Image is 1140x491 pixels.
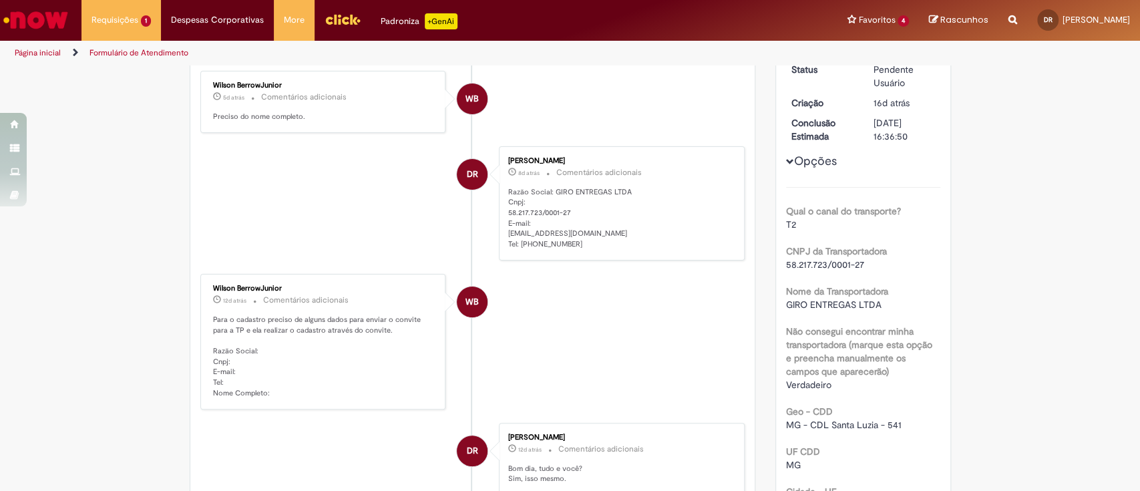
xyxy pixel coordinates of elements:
div: Padroniza [381,13,457,29]
div: Wilson BerrowJunior [457,84,488,114]
b: Não consegui encontrar minha transportadora (marque esta opção e preencha manualmente os campos q... [786,325,932,377]
span: Rascunhos [940,13,988,26]
dt: Conclusão Estimada [781,116,864,143]
span: DR [467,158,478,190]
span: GIRO ENTREGAS LTDA [786,299,882,311]
b: Nome da Transportadora [786,285,888,297]
div: 15/09/2025 08:46:11 [874,96,936,110]
dt: Status [781,63,864,76]
div: Wilson BerrowJunior [213,285,435,293]
span: 12d atrás [223,297,246,305]
div: Danieli Rosa De Souza Rodrigues [457,159,488,190]
span: MG - CDL Santa Luzia - 541 [786,419,902,431]
span: 5d atrás [223,94,244,102]
span: Requisições [91,13,138,27]
a: Formulário de Atendimento [89,47,188,58]
a: Página inicial [15,47,61,58]
a: Rascunhos [929,14,988,27]
span: 4 [898,15,909,27]
time: 25/09/2025 12:40:00 [223,94,244,102]
div: Danieli Rosa De Souza Rodrigues [457,436,488,466]
div: Wilson BerrowJunior [213,81,435,90]
span: More [284,13,305,27]
div: [DATE] 16:36:50 [874,116,936,143]
time: 19/09/2025 08:38:45 [518,446,542,454]
img: ServiceNow [1,7,70,33]
div: Pendente Usuário [874,63,936,90]
p: Razão Social: GIRO ENTREGAS LTDA Cnpj: 58.217.723/0001-27 E-mail: [EMAIL_ADDRESS][DOMAIN_NAME] Te... [508,187,731,250]
time: 15/09/2025 08:46:11 [874,97,910,109]
span: DR [1044,15,1053,24]
b: CNPJ da Transportadora [786,245,887,257]
small: Comentários adicionais [261,92,347,103]
ul: Trilhas de página [10,41,750,65]
span: 8d atrás [518,169,540,177]
small: Comentários adicionais [556,167,642,178]
span: 58.217.723/0001-27 [786,259,864,271]
b: UF CDD [786,446,820,458]
span: 1 [141,15,151,27]
div: [PERSON_NAME] [508,434,731,442]
div: Wilson BerrowJunior [457,287,488,317]
b: Geo - CDD [786,405,833,418]
span: Verdadeiro [786,379,831,391]
span: WB [465,286,479,318]
img: click_logo_yellow_360x200.png [325,9,361,29]
p: Para o cadastro preciso de alguns dados para enviar o convite para a TP e ela realizar o cadastro... [213,315,435,399]
small: Comentários adicionais [263,295,349,306]
div: [PERSON_NAME] [508,157,731,165]
span: T2 [786,218,796,230]
span: WB [465,83,479,115]
span: Despesas Corporativas [171,13,264,27]
dt: Criação [781,96,864,110]
span: [PERSON_NAME] [1063,14,1130,25]
span: 12d atrás [518,446,542,454]
span: 16d atrás [874,97,910,109]
span: DR [467,435,478,467]
p: Bom dia, tudo e você? Sim, isso mesmo. [508,464,731,484]
time: 19/09/2025 10:02:50 [223,297,246,305]
span: Favoritos [858,13,895,27]
p: Preciso do nome completo. [213,112,435,122]
p: +GenAi [425,13,457,29]
b: Qual o canal do transporte? [786,205,901,217]
small: Comentários adicionais [558,444,644,455]
span: MG [786,459,801,471]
